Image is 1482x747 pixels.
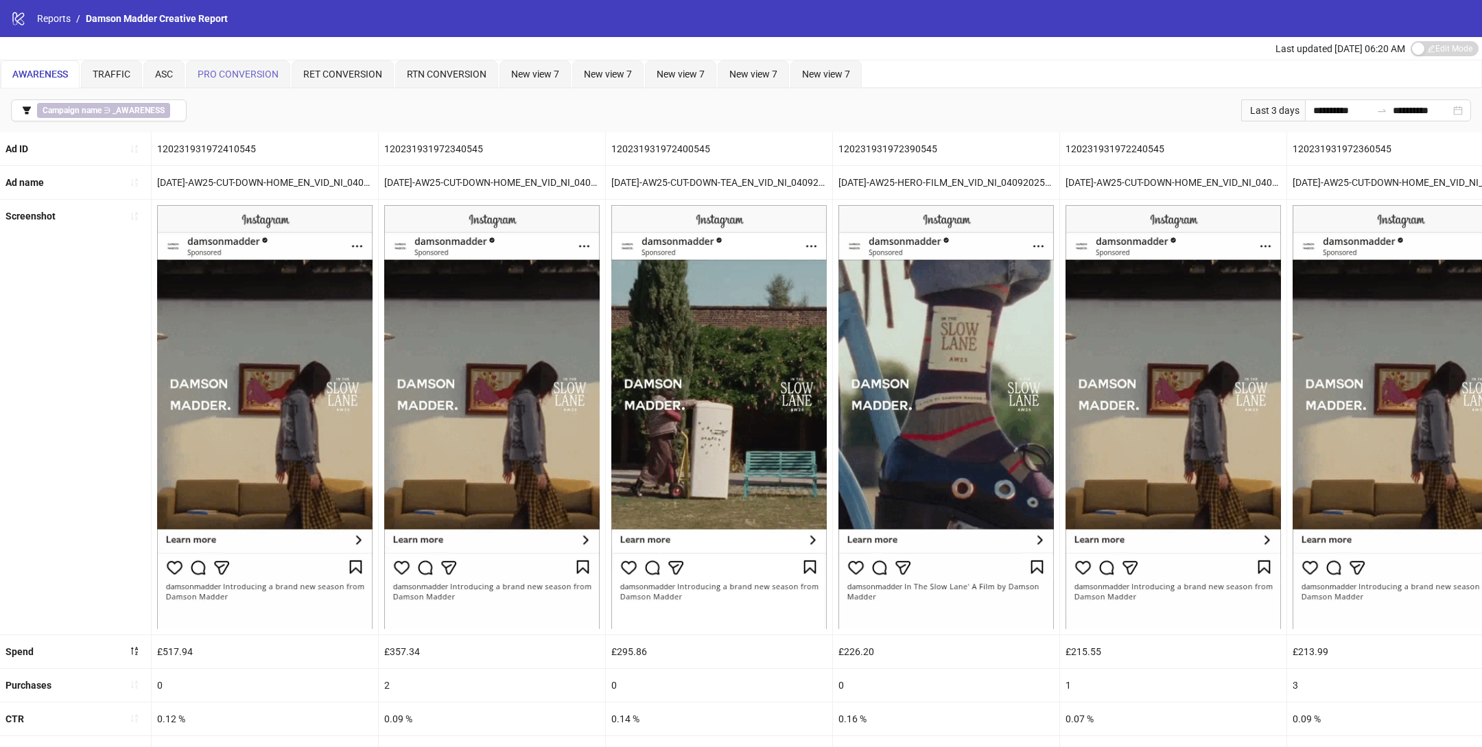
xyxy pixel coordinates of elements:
div: 120231931972240545 [1060,132,1286,165]
span: sort-ascending [130,713,139,723]
img: Screenshot 120231931972400545 [611,205,827,628]
div: [DATE]-AW25-CUT-DOWN-HOME_EN_VID_NI_04092025_F_CC_SC24_None_META_AWARENESS – Copy [152,166,378,199]
div: 0.07 % [1060,702,1286,735]
span: New view 7 [657,69,705,80]
span: New view 7 [729,69,777,80]
span: New view 7 [511,69,559,80]
span: AWARENESS [12,69,68,80]
div: [DATE]-AW25-CUT-DOWN-TEA_EN_VID_NI_04092025_F_CC_SC24_None_META_AWARENESS – Copy [606,166,832,199]
div: 0 [606,669,832,702]
span: to [1376,105,1387,116]
div: 120231931972390545 [833,132,1059,165]
div: 0 [152,669,378,702]
b: Ad ID [5,143,28,154]
div: £215.55 [1060,635,1286,668]
div: 0.09 % [379,702,605,735]
div: [DATE]-AW25-HERO-FILM_EN_VID_NI_04092025_F_CC_SC24_None_META_AWARENESS – Copy [833,166,1059,199]
img: Screenshot 120231931972340545 [384,205,600,628]
span: sort-ascending [130,211,139,221]
span: RTN CONVERSION [407,69,486,80]
div: [DATE]-AW25-CUT-DOWN-HOME_EN_VID_NI_04092025_F_CC_SC24_None_META_AWARENESS – Copy [379,166,605,199]
span: New view 7 [584,69,632,80]
div: 0 [833,669,1059,702]
b: Spend [5,646,34,657]
img: Screenshot 120231931972240545 [1066,205,1281,628]
b: Campaign name [43,106,102,115]
div: £226.20 [833,635,1059,668]
span: sort-descending [130,646,139,656]
div: £357.34 [379,635,605,668]
img: Screenshot 120231931972390545 [838,205,1054,628]
b: CTR [5,713,24,724]
div: £295.86 [606,635,832,668]
span: Damson Madder Creative Report [86,13,228,24]
span: ∋ [37,103,170,118]
span: sort-ascending [130,178,139,187]
div: [DATE]-AW25-CUT-DOWN-HOME_EN_VID_NI_04092025_F_CC_SC24_None_META_AWARENESS – Copy [1060,166,1286,199]
div: 0.14 % [606,702,832,735]
div: 120231931972410545 [152,132,378,165]
span: swap-right [1376,105,1387,116]
div: Last 3 days [1241,99,1305,121]
img: Screenshot 120231931972410545 [157,205,373,628]
span: sort-ascending [130,144,139,154]
a: Reports [34,11,73,26]
span: RET CONVERSION [303,69,382,80]
b: Ad name [5,177,44,188]
span: sort-ascending [130,680,139,689]
div: 120231931972340545 [379,132,605,165]
b: _AWARENESS [113,106,165,115]
li: / [76,11,80,26]
span: ASC [155,69,173,80]
div: £517.94 [152,635,378,668]
b: Screenshot [5,211,56,222]
div: 120231931972400545 [606,132,832,165]
div: 0.16 % [833,702,1059,735]
span: PRO CONVERSION [198,69,279,80]
div: 1 [1060,669,1286,702]
div: 0.12 % [152,702,378,735]
div: 2 [379,669,605,702]
span: filter [22,106,32,115]
span: Last updated [DATE] 06:20 AM [1275,43,1405,54]
button: Campaign name ∋ _AWARENESS [11,99,187,121]
span: New view 7 [802,69,850,80]
b: Purchases [5,680,51,691]
span: TRAFFIC [93,69,130,80]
